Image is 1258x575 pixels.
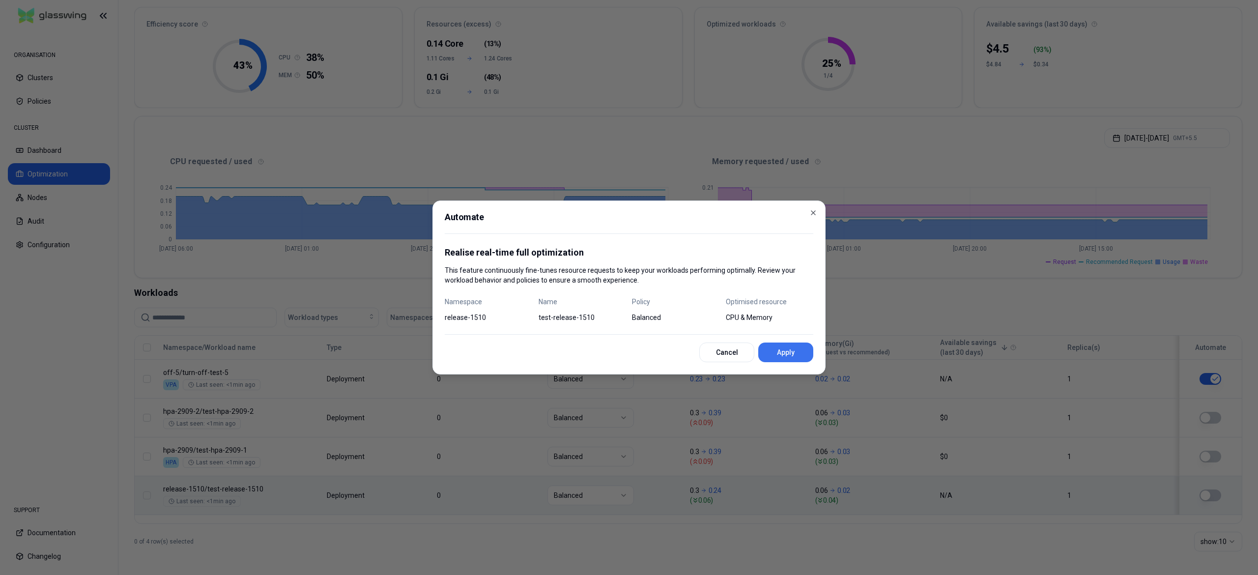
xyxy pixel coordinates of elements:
span: test-release-1510 [539,313,627,322]
span: Namespace [445,297,533,307]
span: CPU & Memory [726,313,814,322]
span: Name [539,297,627,307]
span: Balanced [632,313,720,322]
button: Cancel [699,343,754,362]
span: Optimised resource [726,297,814,307]
p: Realise real-time full optimization [445,246,813,259]
h2: Automate [445,213,813,234]
button: Apply [758,343,813,362]
span: release-1510 [445,313,533,322]
span: Policy [632,297,720,307]
div: This feature continuously fine-tunes resource requests to keep your workloads performing optimall... [445,246,813,285]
